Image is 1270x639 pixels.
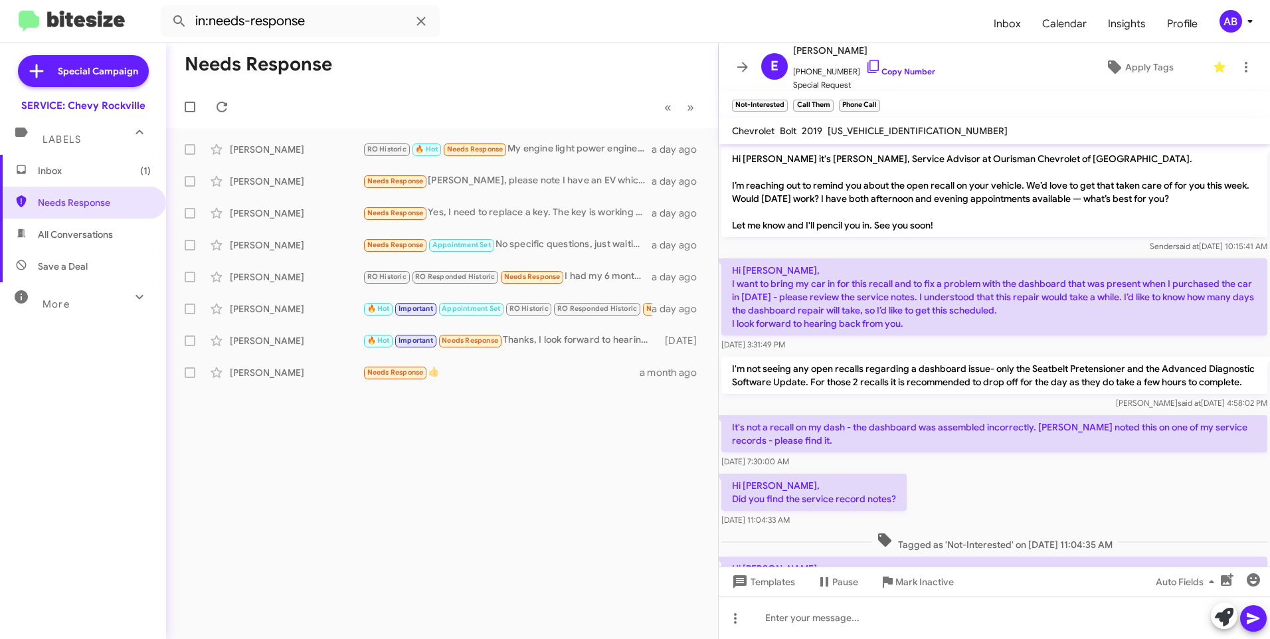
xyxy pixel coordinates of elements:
span: More [43,298,70,310]
span: [DATE] 11:04:33 AM [721,515,790,525]
div: a day ago [652,175,707,188]
span: Special Campaign [58,64,138,78]
span: Tagged as 'Not-Interested' on [DATE] 11:04:35 AM [871,532,1118,551]
button: Templates [719,570,806,594]
span: Needs Response [367,240,424,249]
span: » [687,99,694,116]
div: a day ago [652,238,707,252]
a: Calendar [1032,5,1097,43]
div: Yes, I need to replace a key. The key is working but plastic broken Also I am having the same pro... [363,205,652,221]
span: Needs Response [367,368,424,377]
div: [PERSON_NAME] [230,207,363,220]
span: Labels [43,134,81,145]
span: Chevrolet [732,125,774,137]
span: RO Historic [367,145,407,153]
button: Mark Inactive [869,570,964,594]
span: [PERSON_NAME] [DATE] 4:58:02 PM [1116,398,1267,408]
div: [PERSON_NAME] [230,175,363,188]
span: RO Historic [509,304,549,313]
div: [PERSON_NAME] [230,270,363,284]
span: 2019 [802,125,822,137]
span: Important [399,304,433,313]
span: [DATE] 3:31:49 PM [721,339,785,349]
div: [PERSON_NAME] [230,238,363,252]
p: Hi [PERSON_NAME] it's [PERSON_NAME], Service Advisor at Ourisman Chevrolet of [GEOGRAPHIC_DATA]. ... [721,147,1267,237]
p: Hi [PERSON_NAME], I want to bring my car in for this recall and to fix a problem with the dashboa... [721,258,1267,335]
div: Thanks, I look forward to hearing from them. [363,333,659,348]
span: RO Responded Historic [557,304,637,313]
h1: Needs Response [185,54,332,75]
div: SERVICE: Chevy Rockville [21,99,145,112]
div: [PERSON_NAME] [230,334,363,347]
span: Important [399,336,433,345]
div: a day ago [652,270,707,284]
a: Copy Number [865,66,935,76]
span: Needs Response [504,272,561,281]
div: a day ago [652,302,707,316]
div: [PERSON_NAME] [230,143,363,156]
span: Special Request [793,78,935,92]
span: [DATE] 7:30:00 AM [721,456,789,466]
span: Needs Response [646,304,703,313]
a: Insights [1097,5,1156,43]
small: Phone Call [839,100,880,112]
span: (1) [140,164,151,177]
span: Apply Tags [1125,55,1174,79]
span: Pause [832,570,858,594]
p: I'm not seeing any open recalls regarding a dashboard issue- only the Seatbelt Pretensioner and t... [721,357,1267,394]
div: Hi! Yes I also need new tires. How about [DATE]? [363,301,652,316]
span: Needs Response [367,177,424,185]
span: RO Historic [367,272,407,281]
p: Hi [PERSON_NAME], I'd appreciate it if you would respond to my question. If you're not able to an... [721,557,1267,634]
span: 🔥 Hot [415,145,438,153]
span: Needs Response [38,196,151,209]
small: Not-Interested [732,100,788,112]
span: Bolt [780,125,796,137]
span: Mark Inactive [895,570,954,594]
span: Sender [DATE] 10:15:41 AM [1150,241,1267,251]
div: No specific questions, just waiting for the report [363,237,652,252]
p: It's not a recall on my dash - the dashboard was assembled incorrectly. [PERSON_NAME] noted this ... [721,415,1267,452]
button: Pause [806,570,869,594]
nav: Page navigation example [657,94,702,121]
span: Inbox [38,164,151,177]
div: My engine light power engine reduced just came on. I need to check out that. Am I still under war... [363,141,652,157]
a: Inbox [983,5,1032,43]
div: [PERSON_NAME] [230,302,363,316]
span: Needs Response [442,336,498,345]
span: said at [1176,241,1199,251]
span: [PHONE_NUMBER] [793,58,935,78]
div: a month ago [640,366,707,379]
span: RO Responded Historic [415,272,495,281]
button: Previous [656,94,680,121]
div: I had my 6 month oil change about a month ago. Is there something else? [363,269,652,284]
span: All Conversations [38,228,113,241]
div: a day ago [652,207,707,220]
div: AB [1220,10,1242,33]
span: Appointment Set [432,240,491,249]
span: Appointment Set [442,304,500,313]
a: Special Campaign [18,55,149,87]
button: Apply Tags [1071,55,1206,79]
div: [DATE] [659,334,707,347]
span: Auto Fields [1156,570,1220,594]
span: Needs Response [447,145,503,153]
div: a day ago [652,143,707,156]
button: Next [679,94,702,121]
button: AB [1208,10,1255,33]
div: [PERSON_NAME], please note I have an EV which only comes in every 7,500 miles for service. I was ... [363,173,652,189]
button: Auto Fields [1145,570,1230,594]
span: 🔥 Hot [367,304,390,313]
input: Search [161,5,440,37]
small: Call Them [793,100,833,112]
span: Templates [729,570,795,594]
span: « [664,99,672,116]
a: Profile [1156,5,1208,43]
span: 🔥 Hot [367,336,390,345]
span: [PERSON_NAME] [793,43,935,58]
span: E [771,56,778,77]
